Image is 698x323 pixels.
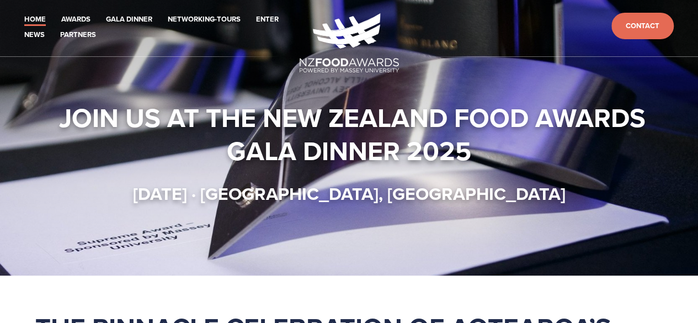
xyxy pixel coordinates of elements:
a: Contact [611,13,674,40]
a: Gala Dinner [106,13,152,26]
a: Enter [256,13,279,26]
strong: [DATE] · [GEOGRAPHIC_DATA], [GEOGRAPHIC_DATA] [133,181,566,206]
a: Home [24,13,46,26]
a: Awards [61,13,90,26]
strong: Join us at the New Zealand Food Awards Gala Dinner 2025 [59,98,652,170]
a: Networking-Tours [168,13,241,26]
a: Partners [60,29,96,41]
a: News [24,29,45,41]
